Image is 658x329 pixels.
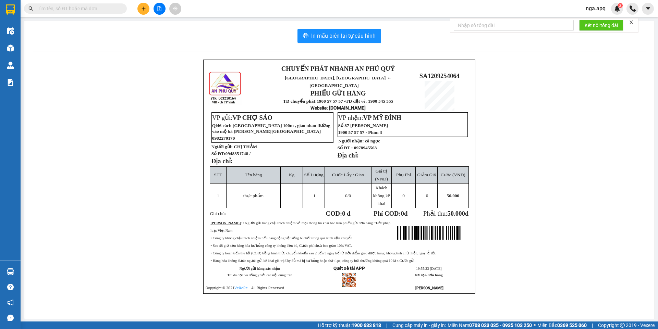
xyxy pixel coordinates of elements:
[225,151,251,156] span: 0948351748 /
[217,193,219,198] span: 1
[210,251,436,255] span: • Công ty hoàn tiền thu hộ (COD) bằng hình thức chuyển khoản sau 2 đến 3 ngày kể từ thời điểm gia...
[318,321,381,329] span: Hỗ trợ kỹ thuật:
[212,136,235,141] span: 0982270170
[465,210,468,217] span: đ
[303,33,308,39] span: printer
[338,152,359,159] strong: Địa chỉ:
[415,286,443,290] strong: [PERSON_NAME]
[208,71,242,105] img: logo
[234,144,257,149] span: CHỊ THẮM
[317,99,345,104] strong: 1900 57 57 57 -
[534,324,536,327] span: ⚪️
[614,5,620,12] img: icon-new-feature
[346,99,393,104] strong: TĐ đặt vé: 1900 545 555
[285,75,391,88] span: [GEOGRAPHIC_DATA], [GEOGRAPHIC_DATA] ↔ [GEOGRAPHIC_DATA]
[232,114,272,121] span: VP CHỢ SÁO
[620,323,625,328] span: copyright
[304,172,324,177] span: Số Lượng
[374,210,407,217] strong: Phí COD: đ
[141,6,146,11] span: plus
[619,3,621,8] span: 3
[211,157,233,165] strong: Địa chỉ:
[630,5,636,12] img: phone-icon
[210,259,415,263] span: • Hàng hóa không được người gửi kê khai giá trị đầy đủ mà bị hư hỏng hoặc thất lạc, công ty bồi t...
[416,267,442,270] span: 19:55:23 [DATE]
[212,114,272,121] span: VP gửi:
[441,172,465,177] span: Cước (VNĐ)
[447,210,465,217] span: 50.000
[645,5,651,12] span: caret-down
[338,123,388,128] span: Số 87 [PERSON_NAME]
[243,193,264,198] span: thực phẩm
[7,284,14,290] span: question-circle
[426,193,428,198] span: 0
[7,268,14,275] img: warehouse-icon
[210,211,226,216] span: Ghi chú:
[7,62,14,69] img: warehouse-icon
[297,29,381,43] button: printerIn mẫu biên lai tự cấu hình
[210,236,352,240] span: • Công ty không chịu trách nhiệm nếu hàng động vật sống bị chết trong quá trình vận chuyển
[7,79,14,86] img: solution-icon
[157,6,162,11] span: file-add
[211,144,233,149] strong: Người gửi:
[283,99,317,104] strong: TĐ chuyển phát:
[210,244,352,248] span: • Sau 48 giờ nếu hàng hóa hư hỏng công ty không đền bù, Cước phí chưa bao gồm 10% VAT.
[338,130,382,135] span: 1900 57 57 57 - Phím 3
[415,273,442,277] strong: NV tạo đơn hàng
[7,45,14,52] img: warehouse-icon
[579,20,623,31] button: Kết nối tổng đài
[7,299,14,306] span: notification
[469,322,532,328] strong: 0708 023 035 - 0935 103 250
[210,221,241,225] strong: [PERSON_NAME]
[373,185,390,206] span: Khách không kê khai
[211,151,251,156] strong: Số ĐT:
[332,172,364,177] span: Cước Lấy / Giao
[137,3,149,15] button: plus
[447,193,460,198] span: 50.000
[7,315,14,321] span: message
[345,193,348,198] span: 0
[3,37,10,71] img: logo
[11,5,61,28] strong: CHUYỂN PHÁT NHANH AN PHÚ QUÝ
[580,4,611,13] span: nga.apq
[618,3,623,8] sup: 3
[557,322,587,328] strong: 0369 525 060
[396,172,411,177] span: Phụ Phí
[392,321,446,329] span: Cung cấp máy in - giấy in:
[310,105,366,111] strong: : [DOMAIN_NAME]
[365,138,380,143] span: cô ngọc
[313,193,316,198] span: 1
[417,172,436,177] span: Giảm Giá
[28,6,33,11] span: search
[173,6,178,11] span: aim
[206,286,284,290] span: Copyright © 2021 – All Rights Reserved
[310,90,366,97] strong: PHIẾU GỬI HÀNG
[214,172,222,177] span: STT
[154,3,166,15] button: file-add
[310,105,327,111] span: Website
[240,267,280,270] strong: Người gửi hàng xác nhận
[6,4,15,15] img: logo-vxr
[448,321,532,329] span: Miền Nam
[537,321,587,329] span: Miền Bắc
[227,273,292,277] span: Tôi đã đọc và đồng ý với các nội dung trên
[354,145,377,150] span: 0978945563
[338,114,402,121] span: VP nhận:
[419,72,460,79] span: SA1209254064
[339,138,364,143] strong: Người nhận:
[11,29,61,52] span: [GEOGRAPHIC_DATA], [GEOGRAPHIC_DATA] ↔ [GEOGRAPHIC_DATA]
[245,172,262,177] span: Tên hàng
[454,20,574,31] input: Nhập số tổng đài
[169,3,181,15] button: aim
[585,22,618,29] span: Kết nối tổng đài
[629,20,634,25] span: close
[423,210,468,217] span: Phải thu:
[386,321,387,329] span: |
[338,145,353,150] strong: Số ĐT :
[363,114,402,121] span: VP MỸ ĐÌNH
[401,210,404,217] span: 0
[402,193,405,198] span: 0
[38,5,119,12] input: Tìm tên, số ĐT hoặc mã đơn
[642,3,654,15] button: caret-down
[289,172,294,177] span: Kg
